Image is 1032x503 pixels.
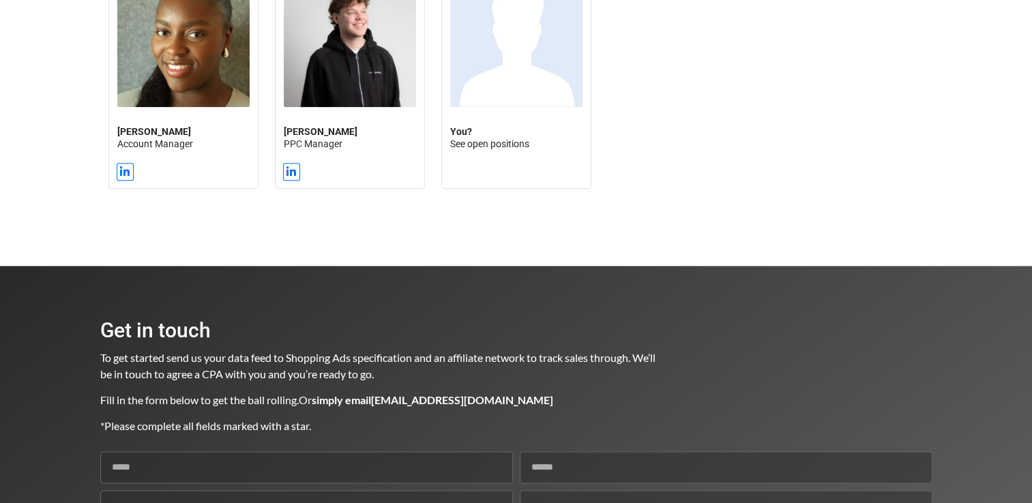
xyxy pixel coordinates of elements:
h2: See open positions [450,125,583,150]
b: simply email [EMAIL_ADDRESS][DOMAIN_NAME] [312,393,553,406]
span: Or [299,393,553,406]
strong: You? [450,126,472,137]
strong: [PERSON_NAME] [284,126,357,137]
span: Fill in the form below to get the ball rolling. [100,393,299,406]
span: To get started send us your data feed to Shopping Ads specification and an affiliate network to t... [100,351,658,380]
b: [PERSON_NAME] [117,126,191,137]
p: *Please complete all fields marked with a star. [100,418,657,434]
h2: PPC Manager [284,125,416,150]
h2: Account Manager [117,125,250,150]
h2: Get in touch [100,320,657,341]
